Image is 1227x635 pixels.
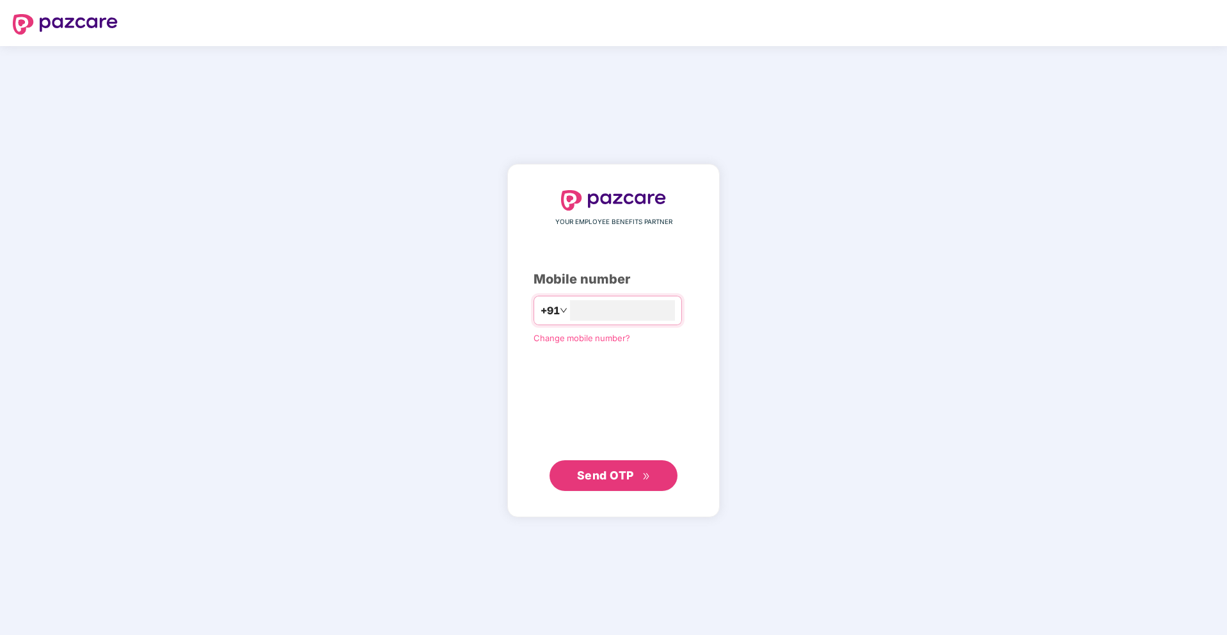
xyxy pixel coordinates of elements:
[541,303,560,319] span: +91
[577,469,634,482] span: Send OTP
[13,14,118,35] img: logo
[555,217,672,227] span: YOUR EMPLOYEE BENEFITS PARTNER
[560,307,567,314] span: down
[550,460,677,491] button: Send OTPdouble-right
[642,472,651,481] span: double-right
[534,333,630,343] a: Change mobile number?
[561,190,666,211] img: logo
[534,269,693,289] div: Mobile number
